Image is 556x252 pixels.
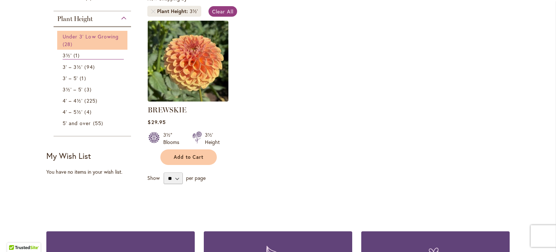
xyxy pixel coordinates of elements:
span: Under 3' Low Growing [63,33,119,40]
a: BREWSKIE [148,106,186,114]
span: Plant Height [157,8,190,15]
strong: My Wish List [46,150,91,161]
a: 4' – 5½' 4 [63,108,124,116]
span: per page [186,174,206,181]
span: Add to Cart [174,154,203,160]
span: 3 [84,86,93,93]
span: 1 [80,74,88,82]
a: 3½' – 5' 3 [63,86,124,93]
span: $29.95 [148,119,165,125]
span: 225 [84,97,99,104]
a: Clear All [208,6,237,17]
span: 3' – 3½' [63,63,83,70]
span: Clear All [212,8,233,15]
div: You have no items in your wish list. [46,168,143,175]
span: 1 [73,51,81,59]
span: Show [147,174,160,181]
span: 3½' – 5' [63,86,83,93]
div: 3½' Height [205,131,220,146]
span: 4' – 4½' [63,97,83,104]
span: 55 [93,119,105,127]
span: 4' – 5½' [63,108,83,115]
a: 3' – 5' 1 [63,74,124,82]
span: 3½' [63,52,72,59]
a: 4' – 4½' 225 [63,97,124,104]
a: 3' – 3½' 94 [63,63,124,71]
iframe: Launch Accessibility Center [5,226,26,247]
span: 3' – 5' [63,75,78,82]
span: 5' and over [63,120,91,127]
a: Remove Plant Height 3½' [151,9,155,13]
span: 94 [84,63,96,71]
img: BREWSKIE [148,21,228,102]
button: Add to Cart [160,149,217,165]
span: Plant Height [57,15,93,23]
div: 3½' [190,8,198,15]
a: 3½' 1 [63,51,124,59]
div: 3½" Blooms [163,131,184,146]
span: 4 [84,108,93,116]
span: 28 [63,40,74,48]
a: 5' and over 55 [63,119,124,127]
a: BREWSKIE [148,96,228,103]
a: Under 3' Low Growing 28 [63,33,124,48]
